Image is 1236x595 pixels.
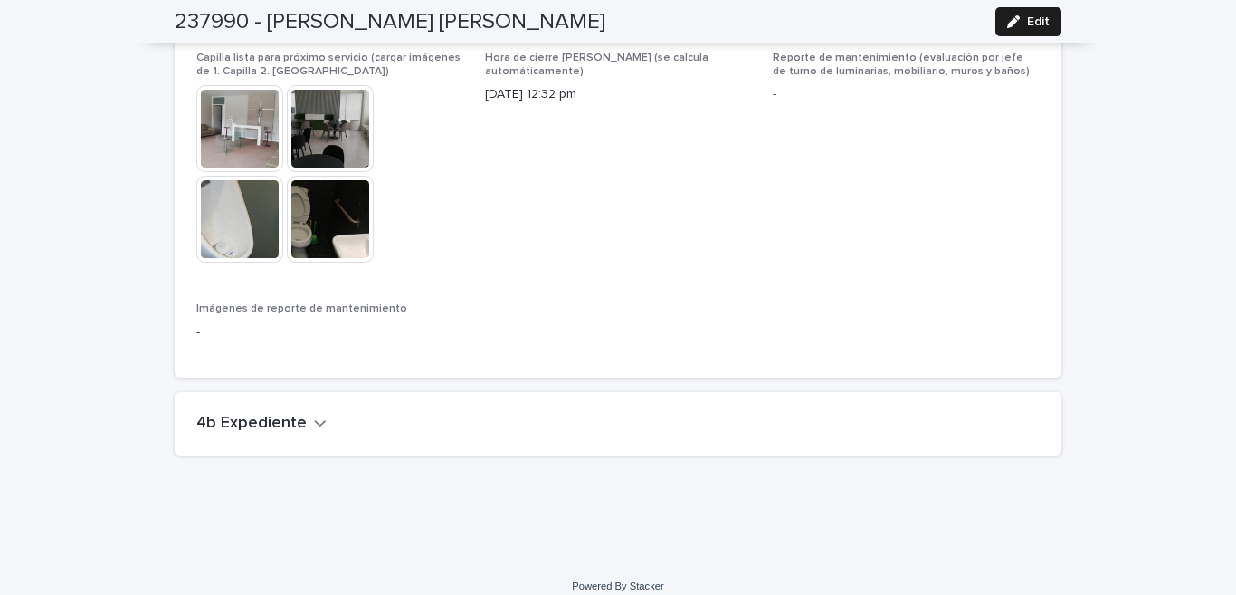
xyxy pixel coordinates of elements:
a: Powered By Stacker [572,581,663,591]
span: Capilla lista para próximo servicio (cargar imágenes de 1. Capilla 2. [GEOGRAPHIC_DATA]) [196,53,461,76]
h2: 4b Expediente [196,414,307,434]
span: Hora de cierre [PERSON_NAME] (se calcula automáticamente) [485,53,708,76]
p: - [773,85,1040,104]
button: Edit [995,7,1061,36]
span: Edit [1027,15,1050,28]
span: Imágenes de reporte de mantenimiento [196,303,407,314]
h2: 237990 - [PERSON_NAME] [PERSON_NAME] [175,9,605,35]
button: 4b Expediente [196,414,327,434]
span: Reporte de mantenimiento (evaluación por jefe de turno de luminarias, mobiliario, muros y baños) [773,53,1030,76]
p: [DATE] 12:32 pm [485,85,752,104]
p: - [196,323,463,342]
